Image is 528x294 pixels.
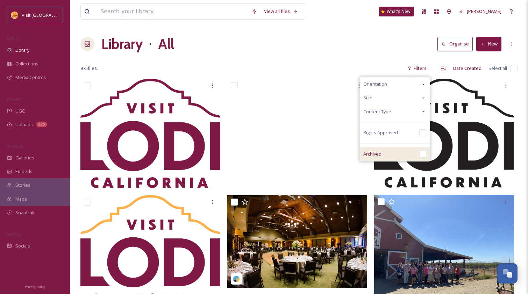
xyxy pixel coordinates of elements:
div: 225 [36,122,47,127]
a: Library [101,34,143,55]
span: Socials [15,243,30,249]
span: UGC [15,108,25,114]
span: Visit [GEOGRAPHIC_DATA] [22,12,76,18]
img: Visit Lodi Logo (3).png [80,79,220,188]
a: Organise [437,37,476,51]
span: Content Type [363,108,391,115]
span: Size [363,94,372,101]
span: Rights Approved [363,129,398,136]
span: MEDIA [7,36,19,41]
button: Organise [437,37,473,51]
span: Media Centres [15,74,46,81]
input: Search your library [97,4,248,19]
a: Privacy Policy [25,282,45,291]
span: Select all [488,65,507,72]
span: COLLECT [7,97,22,102]
span: Galleries [15,155,34,161]
img: Visit Lodi Logo (1).png [374,79,514,188]
span: Archived [363,151,381,157]
button: New [476,37,501,51]
span: [PERSON_NAME] [467,8,501,14]
span: SOCIALS [7,232,21,237]
a: View all files [261,5,301,18]
span: Library [15,47,29,53]
img: Square%20Social%20Visit%20Lodi.png [11,12,18,19]
div: Filters [404,62,430,75]
h1: All [158,34,174,55]
span: Maps [15,196,27,202]
span: Collections [15,60,38,67]
span: Orientation [363,81,387,87]
span: SnapLink [15,209,35,216]
button: Open Chat [497,263,518,284]
span: 975 file s [80,65,97,72]
span: Uploads [15,121,33,128]
img: snapsea-logo.png [233,275,240,282]
img: Visit Lodi Logo (2).png [227,79,367,188]
a: [PERSON_NAME] [455,5,505,18]
span: WIDGETS [7,144,23,149]
span: Stories [15,182,30,188]
a: What's New [379,7,414,16]
img: wineandroseslodi-3644041.jpg [227,195,367,288]
span: Embeds [15,168,33,175]
div: Date Created [450,62,485,75]
span: Privacy Policy [25,285,45,289]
